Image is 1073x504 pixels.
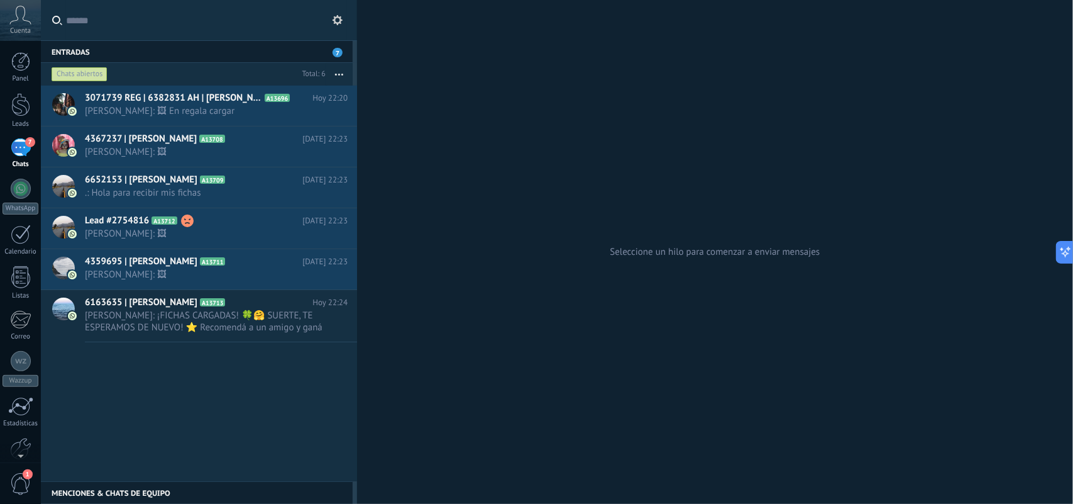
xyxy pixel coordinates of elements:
[302,215,348,227] span: [DATE] 22:23
[3,420,39,428] div: Estadísticas
[85,228,324,240] span: [PERSON_NAME]: 🖼
[3,333,39,341] div: Correo
[312,92,348,104] span: Hoy 22:20
[302,255,348,268] span: [DATE] 22:23
[41,40,353,63] div: Entradas
[3,203,38,215] div: WhatsApp
[85,296,197,309] span: 6163635 | [PERSON_NAME]
[85,92,262,104] span: 3071739 REG | 6382831 AH | [PERSON_NAME]
[199,135,224,143] span: A13708
[41,126,357,167] a: 4367237 | [PERSON_NAME] A13708 [DATE] 22:23 [PERSON_NAME]: 🖼
[41,167,357,208] a: 6652153 | [PERSON_NAME] A13709 [DATE] 22:23 .: Hola para recibir mis fichas
[68,271,77,279] img: com.amocrm.amocrmwa.svg
[85,255,197,268] span: 4359695 | [PERSON_NAME]
[200,257,225,266] span: A13711
[85,215,149,227] span: Lead #2754816
[265,94,290,102] span: A13696
[41,249,357,289] a: 4359695 | [PERSON_NAME] A13711 [DATE] 22:23 [PERSON_NAME]: 🖼
[10,27,31,35] span: Cuenta
[41,208,357,249] a: Lead #2754816 A13712 [DATE] 22:23 [PERSON_NAME]: 🖼
[85,105,324,117] span: [PERSON_NAME]: 🖼 En regala cargar
[15,356,26,367] img: Wazzup
[85,133,197,145] span: 4367237 | [PERSON_NAME]
[68,311,77,320] img: com.amocrm.amocrmwa.svg
[85,187,324,199] span: .: Hola para recibir mis fichas
[85,174,197,186] span: 6652153 | [PERSON_NAME]
[68,148,77,157] img: com.amocrm.amocrmwa.svg
[68,230,77,238] img: com.amocrm.amocrmwa.svg
[302,133,348,145] span: [DATE] 22:23
[41,481,353,504] div: Menciones & Chats de equipo
[3,120,39,128] div: Leads
[41,290,357,342] a: 6163635 | [PERSON_NAME] A13713 Hoy 22:24 [PERSON_NAME]: ¡FICHAS CARGADAS! 🍀🤗 SUERTE, TE ESPERAMOS...
[302,174,348,186] span: [DATE] 22:23
[151,216,177,225] span: A13712
[333,48,343,57] span: 7
[312,296,348,309] span: Hoy 22:24
[85,146,324,158] span: [PERSON_NAME]: 🖼
[297,68,326,81] div: Total: 6
[25,137,35,147] span: 7
[3,375,38,387] div: Wazzup
[41,86,357,126] a: 3071739 REG | 6382831 AH | [PERSON_NAME] A13696 Hoy 22:20 [PERSON_NAME]: 🖼 En regala cargar
[3,248,39,256] div: Calendario
[3,160,39,169] div: Chats
[200,176,225,184] span: A13709
[68,189,77,198] img: com.amocrm.amocrmwa.svg
[3,292,39,300] div: Listas
[23,469,33,479] span: 1
[85,310,324,333] span: [PERSON_NAME]: ¡FICHAS CARGADAS! 🍀🤗 SUERTE, TE ESPERAMOS DE NUEVO! ⭐ Recomendá a un amigo y ganá ...
[326,63,353,86] button: Más
[52,67,107,82] div: Chats abiertos
[68,107,77,116] img: com.amocrm.amocrmwa.svg
[85,269,324,281] span: [PERSON_NAME]: 🖼
[200,298,225,306] span: A13713
[3,75,39,83] div: Panel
